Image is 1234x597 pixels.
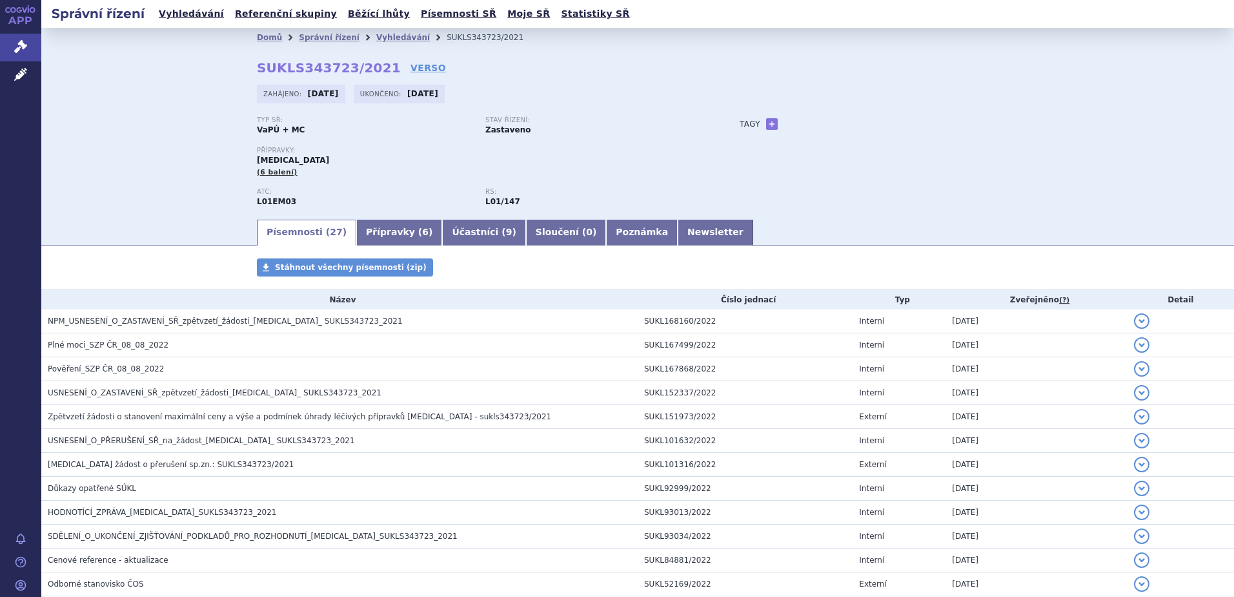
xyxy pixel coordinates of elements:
[41,5,155,23] h2: Správní řízení
[946,501,1127,525] td: [DATE]
[48,364,164,373] span: Pověření_SZP ČR_08_08_2022
[766,118,778,130] a: +
[257,147,714,154] p: Přípravky:
[638,381,853,405] td: SUKL152337/2022
[257,168,298,176] span: (6 balení)
[442,220,525,246] a: Účastníci (9)
[638,549,853,572] td: SUKL84881/2022
[422,227,429,237] span: 6
[946,381,1127,405] td: [DATE]
[1134,361,1149,377] button: detail
[257,258,433,277] a: Stáhnout všechny písemnosti (zip)
[859,460,886,469] span: Externí
[48,388,381,397] span: USNESENÍ_O_ZASTAVENÍ_SŘ_zpětvzetí_žádosti_PIQRAY_ SUKLS343723_2021
[859,508,884,517] span: Interní
[257,116,472,124] p: Typ SŘ:
[859,556,884,565] span: Interní
[257,197,296,206] strong: ALPELISIB
[257,33,282,42] a: Domů
[1134,433,1149,448] button: detail
[638,429,853,453] td: SUKL101632/2022
[485,188,701,196] p: RS:
[48,460,294,469] span: Piqray žádost o přerušení sp.zn.: SUKLS343723/2021
[740,116,760,132] h3: Tagy
[859,412,886,421] span: Externí
[638,290,853,309] th: Číslo jednací
[606,220,678,246] a: Poznámka
[48,556,168,565] span: Cenové reference - aktualizace
[407,89,438,98] strong: [DATE]
[275,263,427,272] span: Stáhnout všechny písemnosti (zip)
[859,340,884,350] span: Interní
[257,188,472,196] p: ATC:
[410,61,446,74] a: VERSO
[638,477,853,501] td: SUKL92999/2022
[1134,552,1149,568] button: detail
[859,532,884,541] span: Interní
[859,484,884,493] span: Interní
[257,156,329,165] span: [MEDICAL_DATA]
[263,89,304,99] span: Zahájeno:
[946,453,1127,477] td: [DATE]
[946,309,1127,333] td: [DATE]
[946,572,1127,596] td: [DATE]
[1134,313,1149,329] button: detail
[155,5,228,23] a: Vyhledávání
[946,333,1127,357] td: [DATE]
[299,33,359,42] a: Správní řízení
[946,525,1127,549] td: [DATE]
[1134,409,1149,424] button: detail
[859,317,884,326] span: Interní
[330,227,342,237] span: 27
[526,220,606,246] a: Sloučení (0)
[485,125,531,134] strong: Zastaveno
[638,525,853,549] td: SUKL93034/2022
[1059,296,1069,305] abbr: (?)
[257,220,356,246] a: Písemnosti (27)
[48,508,277,517] span: HODNOTÍCÍ_ZPRÁVA_PIQRAY_SUKLS343723_2021
[447,28,540,47] li: SUKLS343723/2021
[48,412,551,421] span: Zpětvzetí žádosti o stanovení maximální ceny a výše a podmínek úhrady léčivých přípravků PIQRAY -...
[859,436,884,445] span: Interní
[638,309,853,333] td: SUKL168160/2022
[48,436,355,445] span: USNESENÍ_O_PŘERUŠENÍ_SŘ_na_žádost_PIQRAY_ SUKLS343723_2021
[638,333,853,357] td: SUKL167499/2022
[1134,529,1149,544] button: detail
[946,290,1127,309] th: Zveřejněno
[503,5,554,23] a: Moje SŘ
[1134,576,1149,592] button: detail
[853,290,946,309] th: Typ
[1134,385,1149,401] button: detail
[257,60,401,76] strong: SUKLS343723/2021
[946,357,1127,381] td: [DATE]
[859,580,886,589] span: Externí
[257,125,305,134] strong: VaPÚ + MC
[48,580,144,589] span: Odborné stanovisko ČOS
[231,5,341,23] a: Referenční skupiny
[308,89,339,98] strong: [DATE]
[678,220,753,246] a: Newsletter
[48,317,403,326] span: NPM_USNESENÍ_O_ZASTAVENÍ_SŘ_zpětvzetí_žádosti_PIQRAY_ SUKLS343723_2021
[360,89,404,99] span: Ukončeno:
[48,340,168,350] span: Plné moci_SZP ČR_08_08_2022
[586,227,592,237] span: 0
[48,484,136,493] span: Důkazy opatřené SÚKL
[946,429,1127,453] td: [DATE]
[638,453,853,477] td: SUKL101316/2022
[1134,505,1149,520] button: detail
[417,5,500,23] a: Písemnosti SŘ
[356,220,442,246] a: Přípravky (6)
[638,501,853,525] td: SUKL93013/2022
[946,477,1127,501] td: [DATE]
[638,572,853,596] td: SUKL52169/2022
[1134,337,1149,353] button: detail
[485,197,520,206] strong: alpelisib
[557,5,633,23] a: Statistiky SŘ
[1134,457,1149,472] button: detail
[1134,481,1149,496] button: detail
[638,357,853,381] td: SUKL167868/2022
[946,405,1127,429] td: [DATE]
[41,290,638,309] th: Název
[638,405,853,429] td: SUKL151973/2022
[859,364,884,373] span: Interní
